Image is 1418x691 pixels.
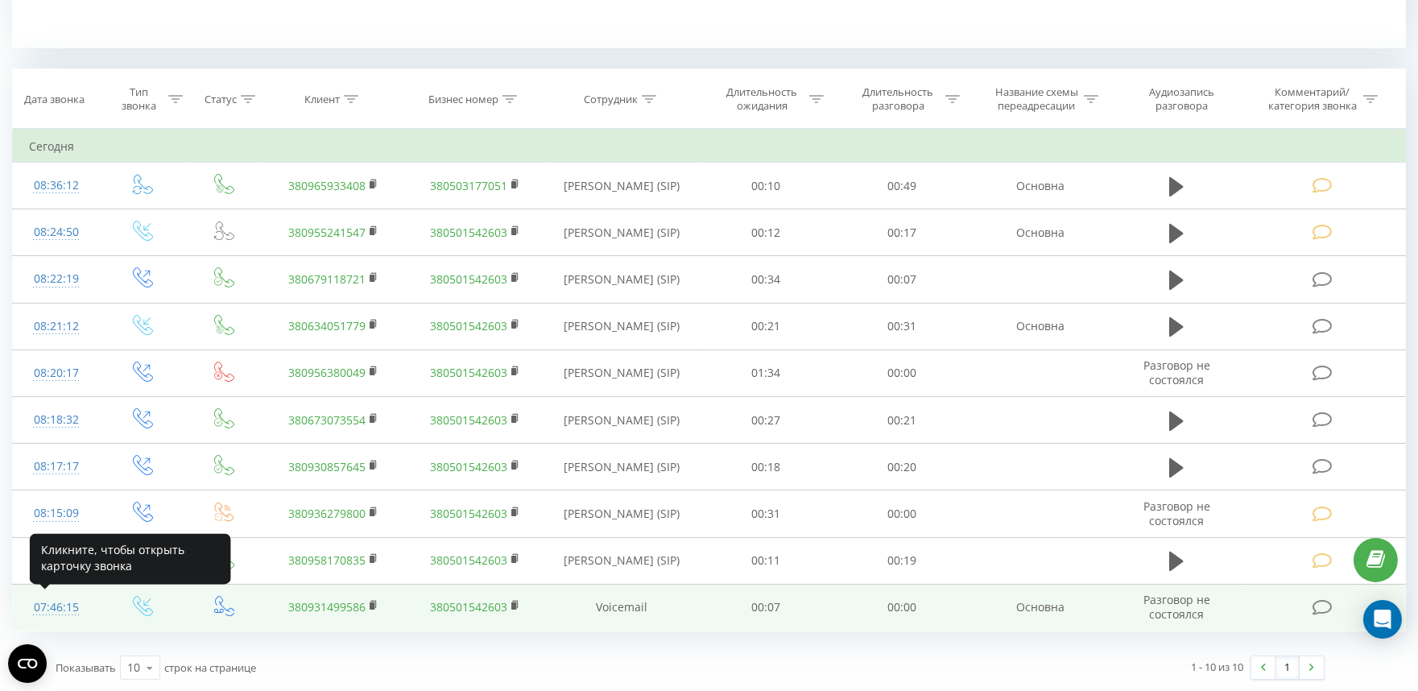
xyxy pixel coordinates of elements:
[430,178,507,193] a: 380503177051
[698,209,834,256] td: 00:12
[698,584,834,631] td: 00:07
[1191,659,1243,675] div: 1 - 10 из 10
[546,584,698,631] td: Voicemail
[698,444,834,490] td: 00:18
[546,256,698,303] td: [PERSON_NAME] (SIP)
[546,444,698,490] td: [PERSON_NAME] (SIP)
[29,404,84,436] div: 08:18:32
[1130,85,1234,113] div: Аудиозапись разговора
[834,350,970,396] td: 00:00
[304,93,340,106] div: Клиент
[430,506,507,521] a: 380501542603
[1143,499,1210,528] span: Разговор не состоялся
[428,93,498,106] div: Бизнес номер
[1143,358,1210,387] span: Разговор не состоялся
[834,444,970,490] td: 00:20
[288,225,366,240] a: 380955241547
[288,412,366,428] a: 380673073554
[698,256,834,303] td: 00:34
[29,498,84,529] div: 08:15:09
[30,533,231,584] div: Кликните, чтобы открыть карточку звонка
[29,263,84,295] div: 08:22:19
[29,451,84,482] div: 08:17:17
[546,397,698,444] td: [PERSON_NAME] (SIP)
[969,163,1111,209] td: Основна
[834,303,970,350] td: 00:31
[1275,656,1300,679] a: 1
[994,85,1080,113] div: Название схемы переадресации
[430,459,507,474] a: 380501542603
[698,163,834,209] td: 00:10
[29,311,84,342] div: 08:21:12
[698,303,834,350] td: 00:21
[1363,600,1402,639] div: Open Intercom Messenger
[834,397,970,444] td: 00:21
[834,537,970,584] td: 00:19
[834,209,970,256] td: 00:17
[430,271,507,287] a: 380501542603
[288,552,366,568] a: 380958170835
[288,365,366,380] a: 380956380049
[698,350,834,396] td: 01:34
[430,552,507,568] a: 380501542603
[546,303,698,350] td: [PERSON_NAME] (SIP)
[430,365,507,380] a: 380501542603
[855,85,941,113] div: Длительность разговора
[288,599,366,614] a: 380931499586
[288,271,366,287] a: 380679118721
[288,178,366,193] a: 380965933408
[29,358,84,389] div: 08:20:17
[969,303,1111,350] td: Основна
[430,225,507,240] a: 380501542603
[546,537,698,584] td: [PERSON_NAME] (SIP)
[546,490,698,537] td: [PERSON_NAME] (SIP)
[56,660,116,675] span: Показывать
[430,599,507,614] a: 380501542603
[13,130,1406,163] td: Сегодня
[1143,592,1210,622] span: Разговор не состоялся
[546,350,698,396] td: [PERSON_NAME] (SIP)
[288,318,366,333] a: 380634051779
[288,459,366,474] a: 380930857645
[114,85,163,113] div: Тип звонка
[164,660,256,675] span: строк на странице
[698,397,834,444] td: 00:27
[969,584,1111,631] td: Основна
[127,660,140,676] div: 10
[8,644,47,683] button: Open CMP widget
[719,85,805,113] div: Длительность ожидания
[546,209,698,256] td: [PERSON_NAME] (SIP)
[698,537,834,584] td: 00:11
[29,217,84,248] div: 08:24:50
[834,490,970,537] td: 00:00
[24,93,85,106] div: Дата звонка
[584,93,638,106] div: Сотрудник
[1265,85,1359,113] div: Комментарий/категория звонка
[29,170,84,201] div: 08:36:12
[430,412,507,428] a: 380501542603
[205,93,237,106] div: Статус
[29,592,84,623] div: 07:46:15
[288,506,366,521] a: 380936279800
[834,584,970,631] td: 00:00
[698,490,834,537] td: 00:31
[834,163,970,209] td: 00:49
[546,163,698,209] td: [PERSON_NAME] (SIP)
[430,318,507,333] a: 380501542603
[834,256,970,303] td: 00:07
[969,209,1111,256] td: Основна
